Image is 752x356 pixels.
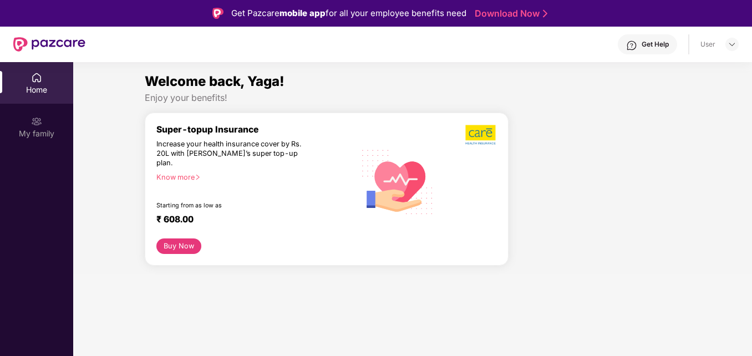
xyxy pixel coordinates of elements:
button: Buy Now [156,238,201,255]
img: Stroke [543,8,547,19]
div: Get Help [642,40,669,49]
img: svg+xml;base64,PHN2ZyBpZD0iSG9tZSIgeG1sbnM9Imh0dHA6Ly93d3cudzMub3JnLzIwMDAvc3ZnIiB3aWR0aD0iMjAiIG... [31,72,42,83]
div: Super-topup Insurance [156,124,355,135]
img: Logo [212,8,223,19]
div: User [700,40,715,49]
div: Starting from as low as [156,202,308,210]
span: Welcome back, Yaga! [145,73,284,89]
img: b5dec4f62d2307b9de63beb79f102df3.png [465,124,497,145]
a: Download Now [475,8,544,19]
img: svg+xml;base64,PHN2ZyBpZD0iRHJvcGRvd24tMzJ4MzIiIHhtbG5zPSJodHRwOi8vd3d3LnczLm9yZy8yMDAwL3N2ZyIgd2... [728,40,736,49]
div: Enjoy your benefits! [145,92,680,104]
img: New Pazcare Logo [13,37,85,52]
img: svg+xml;base64,PHN2ZyB4bWxucz0iaHR0cDovL3d3dy53My5vcmcvMjAwMC9zdmciIHhtbG5zOnhsaW5rPSJodHRwOi8vd3... [355,138,440,225]
span: right [195,174,201,180]
div: Increase your health insurance cover by Rs. 20L with [PERSON_NAME]’s super top-up plan. [156,140,307,168]
strong: mobile app [280,8,326,18]
div: Get Pazcare for all your employee benefits need [231,7,466,20]
div: ₹ 608.00 [156,214,344,227]
div: Know more [156,173,348,181]
img: svg+xml;base64,PHN2ZyB3aWR0aD0iMjAiIGhlaWdodD0iMjAiIHZpZXdCb3g9IjAgMCAyMCAyMCIgZmlsbD0ibm9uZSIgeG... [31,116,42,127]
img: svg+xml;base64,PHN2ZyBpZD0iSGVscC0zMngzMiIgeG1sbnM9Imh0dHA6Ly93d3cudzMub3JnLzIwMDAvc3ZnIiB3aWR0aD... [626,40,637,51]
